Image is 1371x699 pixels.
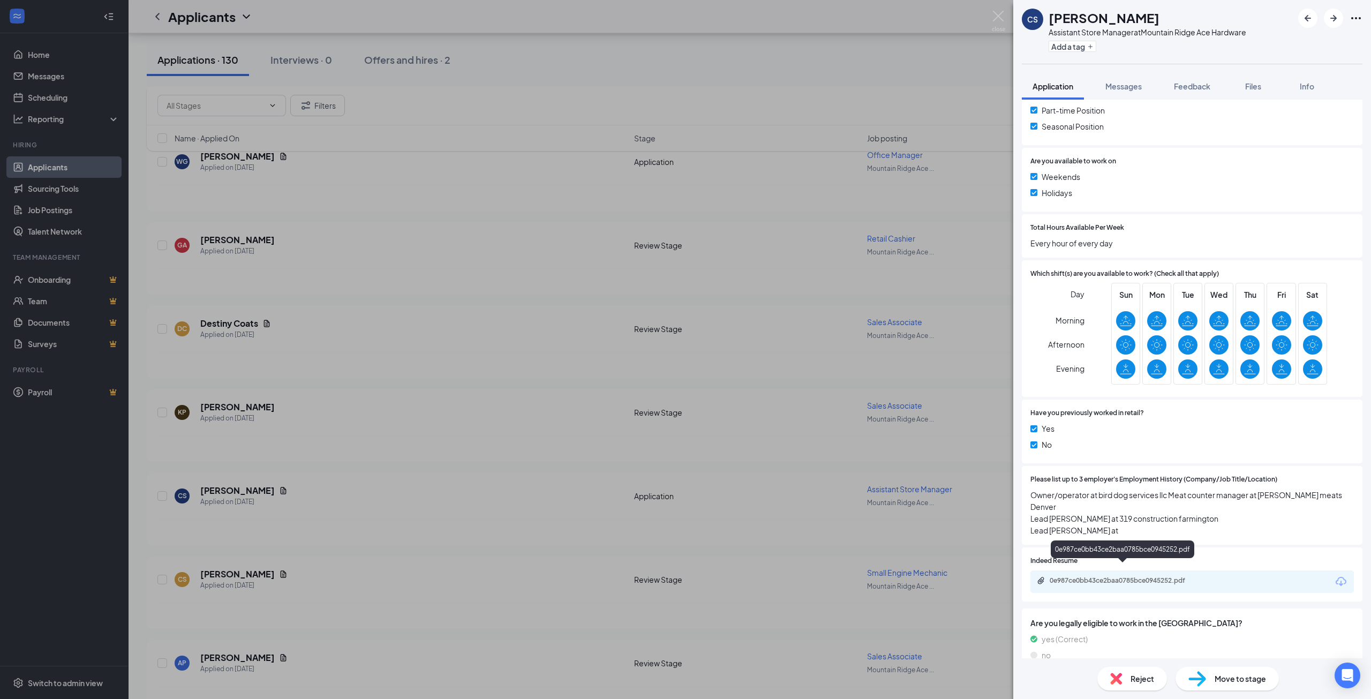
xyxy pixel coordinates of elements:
span: Wed [1209,289,1229,300]
span: Seasonal Position [1042,121,1104,132]
span: Holidays [1042,187,1072,199]
span: Weekends [1042,171,1080,183]
span: Day [1071,288,1084,300]
div: CS [1027,14,1038,25]
span: Fri [1272,289,1291,300]
span: Mon [1147,289,1166,300]
span: Yes [1042,423,1054,434]
span: Morning [1056,311,1084,330]
a: Paperclip0e987ce0bb43ce2baa0785bce0945252.pdf [1037,576,1210,587]
span: Messages [1105,81,1142,91]
h1: [PERSON_NAME] [1049,9,1159,27]
svg: Plus [1087,43,1094,50]
div: 0e987ce0bb43ce2baa0785bce0945252.pdf [1050,576,1200,585]
button: ArrowLeftNew [1298,9,1317,28]
span: Sun [1116,289,1135,300]
span: Have you previously worked in retail? [1030,408,1144,418]
span: no [1042,649,1051,661]
span: Feedback [1174,81,1210,91]
span: Evening [1056,359,1084,378]
div: 0e987ce0bb43ce2baa0785bce0945252.pdf [1051,540,1194,558]
span: No [1042,439,1052,450]
span: Move to stage [1215,673,1266,685]
span: Info [1300,81,1314,91]
span: Which shift(s) are you available to work? (Check all that apply) [1030,269,1219,279]
svg: Paperclip [1037,576,1045,585]
span: Application [1033,81,1073,91]
button: ArrowRight [1324,9,1343,28]
span: Please list up to 3 employer's Employment History (Company/Job Title/Location) [1030,475,1277,485]
span: Files [1245,81,1261,91]
span: Every hour of every day [1030,237,1354,249]
button: PlusAdd a tag [1049,41,1096,52]
span: Part-time Position [1042,104,1105,116]
span: Are you available to work on [1030,156,1116,167]
svg: ArrowLeftNew [1301,12,1314,25]
span: Thu [1240,289,1260,300]
span: Are you legally eligible to work in the [GEOGRAPHIC_DATA]? [1030,617,1354,629]
span: yes (Correct) [1042,633,1088,645]
span: Total Hours Available Per Week [1030,223,1124,233]
div: Assistant Store Manager at Mountain Ridge Ace Hardware [1049,27,1246,37]
span: Indeed Resume [1030,556,1078,566]
svg: ArrowRight [1327,12,1340,25]
span: Reject [1131,673,1154,685]
svg: Download [1335,575,1347,588]
span: Owner/operator at bird dog services llc Meat counter manager at [PERSON_NAME] meats Denver Lead [... [1030,489,1354,536]
span: Sat [1303,289,1322,300]
span: Tue [1178,289,1197,300]
span: Afternoon [1048,335,1084,354]
div: Open Intercom Messenger [1335,663,1360,688]
svg: Ellipses [1350,12,1362,25]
